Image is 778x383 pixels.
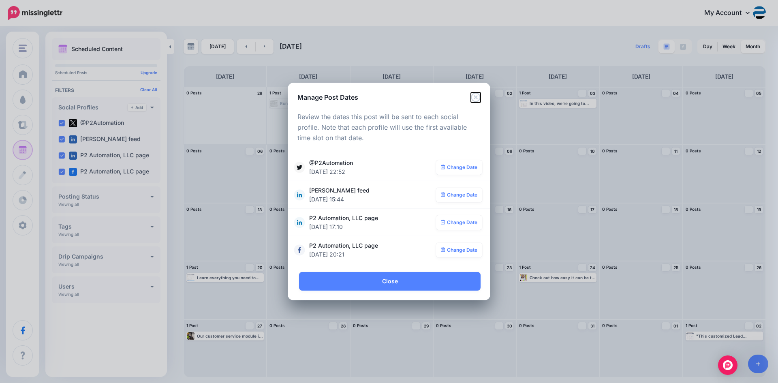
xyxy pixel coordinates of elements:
[436,160,483,175] a: Change Date
[309,214,436,231] span: P2 Automation, LLC page
[309,167,432,176] span: [DATE] 22:52
[297,112,481,143] p: Review the dates this post will be sent to each social profile. Note that each profile will use t...
[718,355,737,375] div: Open Intercom Messenger
[436,188,483,202] a: Change Date
[471,92,481,103] button: Close
[309,195,432,204] span: [DATE] 15:44
[297,92,358,102] h5: Manage Post Dates
[309,186,436,204] span: [PERSON_NAME] feed
[309,250,432,259] span: [DATE] 20:21
[436,215,483,230] a: Change Date
[299,272,481,291] a: Close
[436,243,483,257] a: Change Date
[309,241,436,259] span: P2 Automation, LLC page
[309,223,432,231] span: [DATE] 17:10
[309,158,436,176] span: @P2Automation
